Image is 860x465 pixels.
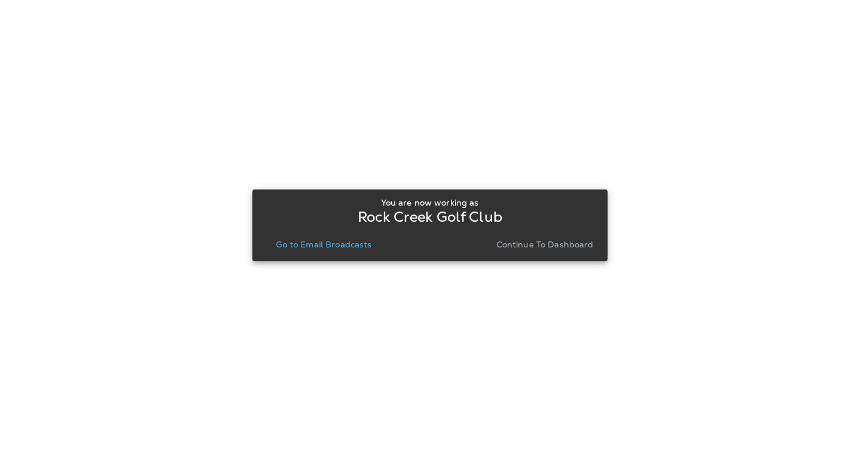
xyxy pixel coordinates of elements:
p: You are now working as [381,198,478,207]
button: Go to Email Broadcasts [271,236,376,253]
p: Go to Email Broadcasts [276,240,371,249]
button: Continue to Dashboard [492,236,598,253]
p: Rock Creek Golf Club [358,212,502,222]
p: Continue to Dashboard [496,240,594,249]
